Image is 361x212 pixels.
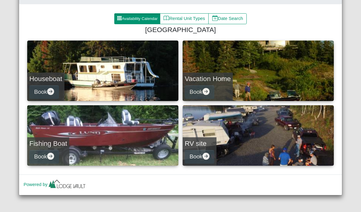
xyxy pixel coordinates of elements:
[47,88,54,95] svg: arrow right circle fill
[185,85,214,99] button: Bookarrow right circle fill
[47,153,54,160] svg: arrow right circle fill
[164,15,169,21] svg: book
[203,88,210,95] svg: arrow right circle fill
[29,75,62,83] h4: Houseboat
[117,16,122,21] svg: grid3x3 gap fill
[185,150,214,164] button: Bookarrow right circle fill
[24,182,87,187] a: Powered by
[29,150,59,164] button: Bookarrow right circle fill
[185,75,231,83] h4: Vacation Home
[114,13,160,24] button: grid3x3 gap fillAvailability Calendar
[208,13,247,24] button: calendar dateDate Search
[185,139,214,148] h4: RV site
[212,15,218,21] svg: calendar date
[29,85,59,99] button: Bookarrow right circle fill
[29,139,67,148] h4: Fishing Boat
[30,26,331,34] h4: [GEOGRAPHIC_DATA]
[160,13,209,24] button: bookRental Unit Types
[203,153,210,160] svg: arrow right circle fill
[47,178,87,191] img: lv-small.ca335149.png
